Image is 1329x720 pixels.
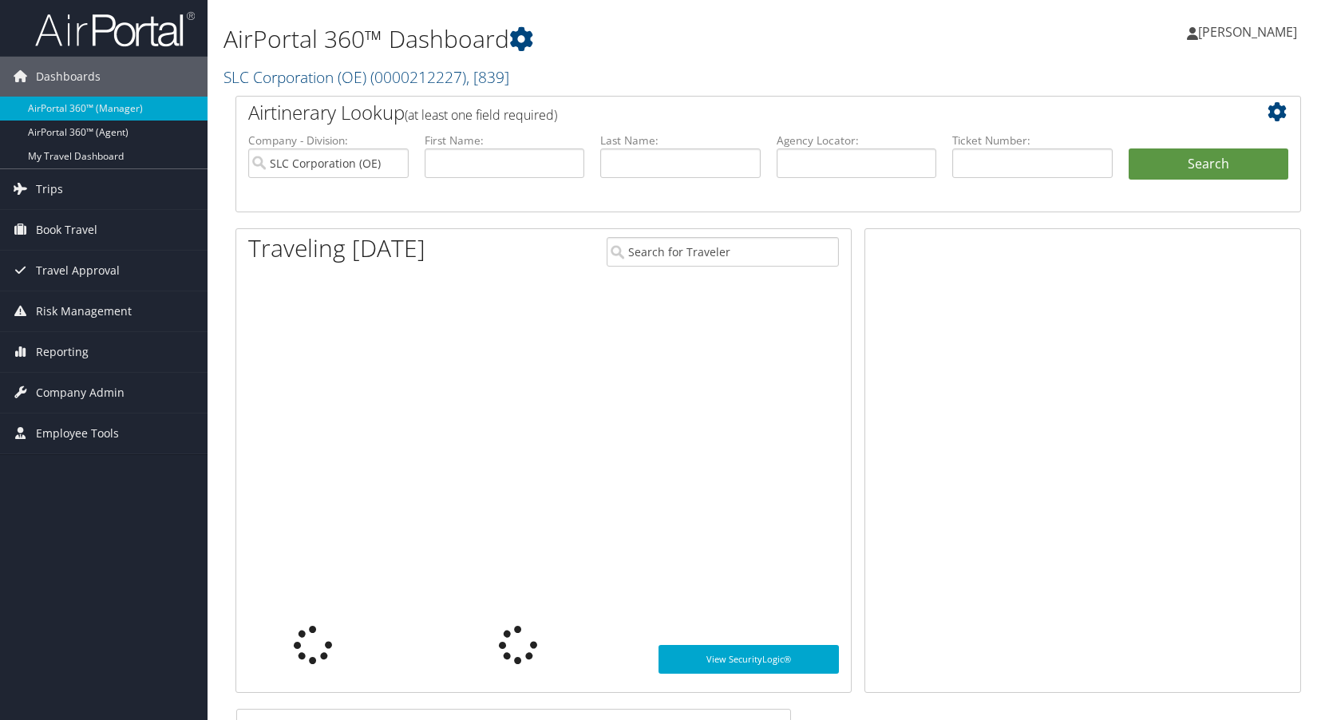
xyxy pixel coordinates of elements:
[466,66,509,88] span: , [ 839 ]
[607,237,839,267] input: Search for Traveler
[248,99,1200,126] h2: Airtinerary Lookup
[36,373,125,413] span: Company Admin
[35,10,195,48] img: airportal-logo.png
[405,106,557,124] span: (at least one field required)
[659,645,840,674] a: View SecurityLogic®
[36,210,97,250] span: Book Travel
[1129,148,1289,180] button: Search
[36,413,119,453] span: Employee Tools
[36,169,63,209] span: Trips
[952,133,1113,148] label: Ticket Number:
[425,133,585,148] label: First Name:
[1198,23,1297,41] span: [PERSON_NAME]
[777,133,937,148] label: Agency Locator:
[36,332,89,372] span: Reporting
[248,231,425,265] h1: Traveling [DATE]
[370,66,466,88] span: ( 0000212227 )
[248,133,409,148] label: Company - Division:
[600,133,761,148] label: Last Name:
[223,66,509,88] a: SLC Corporation (OE)
[1187,8,1313,56] a: [PERSON_NAME]
[36,291,132,331] span: Risk Management
[36,57,101,97] span: Dashboards
[223,22,950,56] h1: AirPortal 360™ Dashboard
[36,251,120,291] span: Travel Approval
